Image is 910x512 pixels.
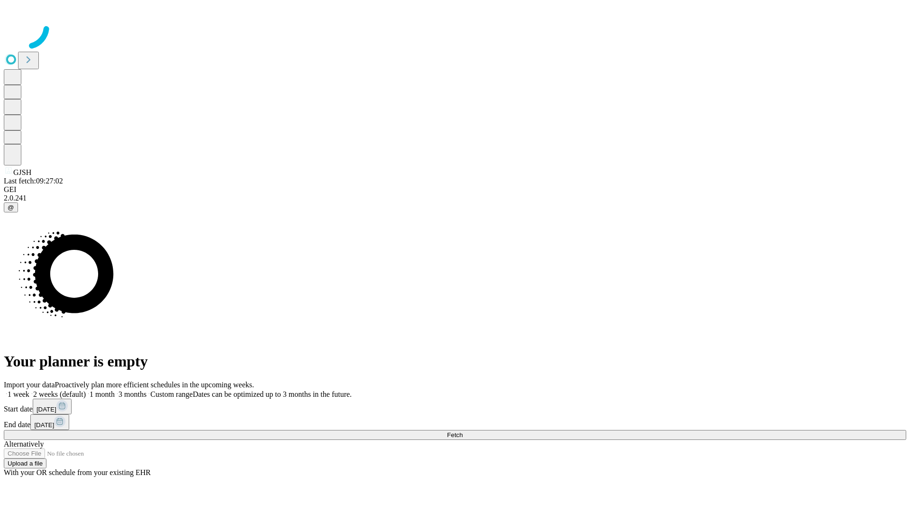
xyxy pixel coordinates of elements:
[4,185,906,194] div: GEI
[33,399,72,414] button: [DATE]
[4,414,906,430] div: End date
[8,390,29,398] span: 1 week
[4,430,906,440] button: Fetch
[193,390,352,398] span: Dates can be optimized up to 3 months in the future.
[30,414,69,430] button: [DATE]
[4,353,906,370] h1: Your planner is empty
[4,381,55,389] span: Import your data
[36,406,56,413] span: [DATE]
[4,202,18,212] button: @
[90,390,115,398] span: 1 month
[4,458,46,468] button: Upload a file
[55,381,254,389] span: Proactively plan more efficient schedules in the upcoming weeks.
[4,399,906,414] div: Start date
[4,440,44,448] span: Alternatively
[4,177,63,185] span: Last fetch: 09:27:02
[150,390,192,398] span: Custom range
[33,390,86,398] span: 2 weeks (default)
[118,390,146,398] span: 3 months
[447,431,463,439] span: Fetch
[4,468,151,476] span: With your OR schedule from your existing EHR
[34,421,54,429] span: [DATE]
[4,194,906,202] div: 2.0.241
[8,204,14,211] span: @
[13,168,31,176] span: GJSH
